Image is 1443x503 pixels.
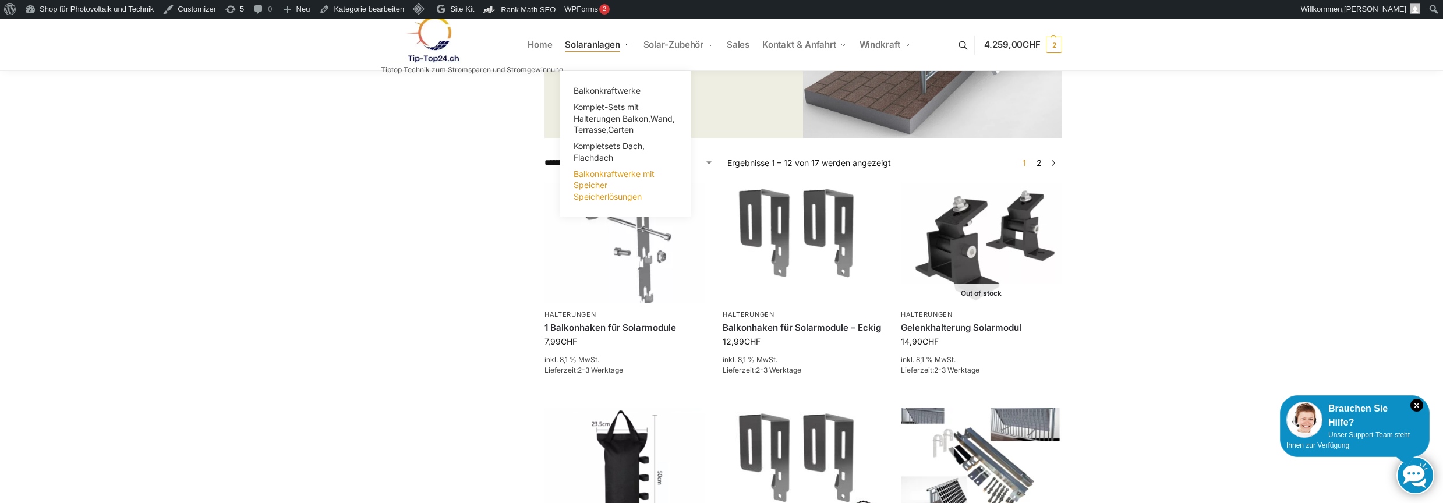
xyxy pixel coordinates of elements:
[860,39,900,50] span: Windkraft
[1410,399,1423,412] i: Schließen
[1016,157,1062,169] nav: Produkt-Seitennummerierung
[381,16,483,63] img: Solaranlagen, Speicheranlagen und Energiesparprodukte
[567,166,684,205] a: Balkonkraftwerke mit Speicher Speicherlösungen
[901,366,979,374] span: Lieferzeit:
[599,4,610,15] div: 2
[1046,37,1062,53] span: 2
[723,183,883,303] img: Balkonhaken für Solarmodule - Eckig
[544,322,705,334] a: 1 Balkonhaken für Solarmodule
[984,39,1041,50] span: 4.259,00
[1034,158,1045,168] a: Seite 2
[854,19,915,71] a: Windkraft
[727,39,750,50] span: Sales
[984,18,1062,72] nav: Cart contents
[381,66,563,73] p: Tiptop Technik zum Stromsparen und Stromgewinnung
[567,83,684,99] a: Balkonkraftwerke
[922,336,939,346] span: CHF
[565,39,620,50] span: Solaranlagen
[1049,157,1058,169] a: →
[561,336,577,346] span: CHF
[723,310,774,318] a: Halterungen
[574,169,655,201] span: Balkonkraftwerke mit Speicher Speicherlösungen
[723,336,761,346] bdi: 12,99
[934,366,979,374] span: 2-3 Werktage
[1286,402,1322,438] img: Customer service
[744,336,761,346] span: CHF
[901,336,939,346] bdi: 14,90
[1286,431,1410,449] span: Unser Support-Team steht Ihnen zur Verfügung
[901,183,1062,303] img: Gelenkhalterung Solarmodul
[762,39,836,50] span: Kontakt & Anfahrt
[1410,3,1420,14] img: Benutzerbild von Rupert Spoddig
[757,19,851,71] a: Kontakt & Anfahrt
[544,355,705,365] p: inkl. 8,1 % MwSt.
[544,336,577,346] bdi: 7,99
[567,138,684,166] a: Kompletsets Dach, Flachdach
[544,366,623,374] span: Lieferzeit:
[1344,5,1406,13] span: [PERSON_NAME]
[643,39,704,50] span: Solar-Zubehör
[901,183,1062,303] a: Out of stock Gelenkhalterung Solarmodul
[574,86,641,95] span: Balkonkraftwerke
[1286,402,1423,430] div: Brauchen Sie Hilfe?
[723,322,883,334] a: Balkonhaken für Solarmodule – Eckig
[638,19,719,71] a: Solar-Zubehör
[544,157,713,169] select: Shop-Reihenfolge
[723,366,801,374] span: Lieferzeit:
[901,355,1062,365] p: inkl. 8,1 % MwSt.
[1023,39,1041,50] span: CHF
[574,141,645,162] span: Kompletsets Dach, Flachdach
[544,310,596,318] a: Halterungen
[578,366,623,374] span: 2-3 Werktage
[501,5,556,14] span: Rank Math SEO
[984,27,1062,62] a: 4.259,00CHF 2
[901,310,953,318] a: Halterungen
[721,19,754,71] a: Sales
[574,102,675,134] span: Komplet-Sets mit Halterungen Balkon,Wand, Terrasse,Garten
[560,19,635,71] a: Solaranlagen
[450,5,474,13] span: Site Kit
[1020,158,1029,168] span: Seite 1
[567,99,684,138] a: Komplet-Sets mit Halterungen Balkon,Wand, Terrasse,Garten
[727,157,891,169] p: Ergebnisse 1 – 12 von 17 werden angezeigt
[756,366,801,374] span: 2-3 Werktage
[544,183,705,303] img: Balkonhaken für runde Handläufe
[723,355,883,365] p: inkl. 8,1 % MwSt.
[901,322,1062,334] a: Gelenkhalterung Solarmodul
